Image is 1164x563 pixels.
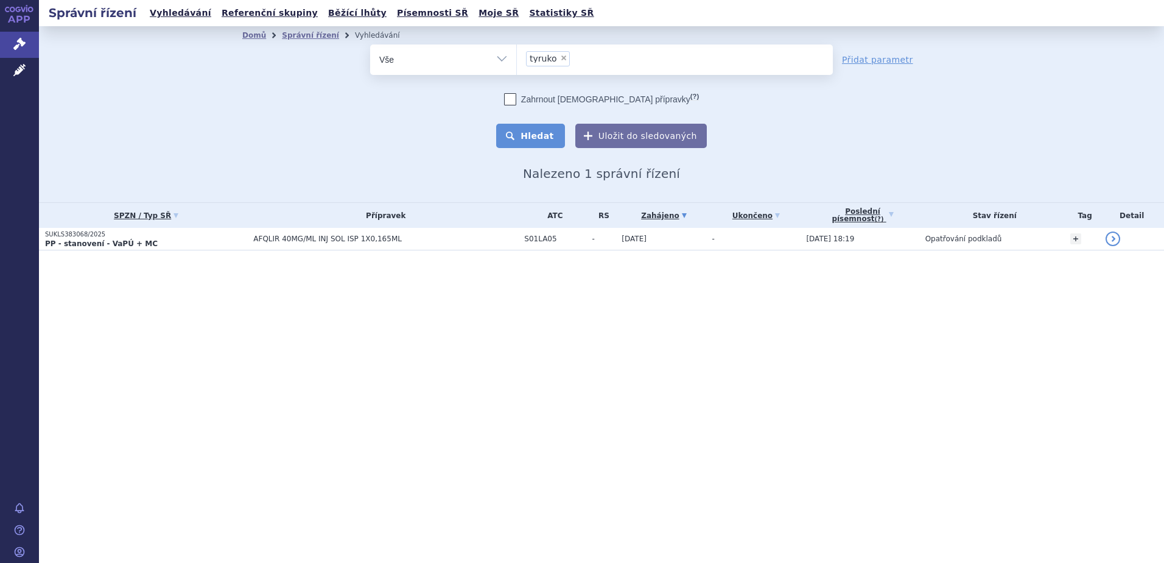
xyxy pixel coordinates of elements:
span: [DATE] [622,235,647,243]
span: - [592,235,615,243]
a: Zahájeno [622,207,706,224]
span: × [560,54,567,62]
a: Domů [242,31,266,40]
strong: PP - stanovení - VaPÚ + MC [45,239,158,248]
a: Statistiky SŘ [525,5,597,21]
span: AFQLIR 40MG/ML INJ SOL ISP 1X0,165ML [253,235,518,243]
th: RS [586,203,615,228]
button: Uložit do sledovaných [575,124,707,148]
span: S01LA05 [524,235,586,243]
a: Moje SŘ [475,5,522,21]
th: ATC [518,203,586,228]
a: SPZN / Typ SŘ [45,207,247,224]
span: - [712,235,715,243]
label: Zahrnout [DEMOGRAPHIC_DATA] přípravky [504,93,699,105]
a: Poslednípísemnost(?) [806,203,919,228]
th: Detail [1099,203,1164,228]
th: Stav řízení [919,203,1064,228]
abbr: (?) [690,93,699,101]
a: Vyhledávání [146,5,215,21]
span: Nalezeno 1 správní řízení [523,166,680,181]
span: tyruko [530,54,557,63]
th: Přípravek [247,203,518,228]
span: [DATE] 18:19 [806,235,854,243]
a: Písemnosti SŘ [393,5,472,21]
a: Ukončeno [712,207,801,224]
abbr: (?) [875,216,884,223]
a: Přidat parametr [842,54,913,66]
li: Vyhledávání [355,26,416,44]
input: tyruko [573,51,619,66]
a: Správní řízení [282,31,339,40]
a: detail [1106,232,1120,246]
th: Tag [1064,203,1099,228]
a: + [1070,233,1081,244]
h2: Správní řízení [39,4,146,21]
a: Referenční skupiny [218,5,321,21]
span: Opatřování podkladů [925,235,1002,243]
button: Hledat [496,124,565,148]
p: SUKLS383068/2025 [45,230,247,239]
a: Běžící lhůty [324,5,390,21]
